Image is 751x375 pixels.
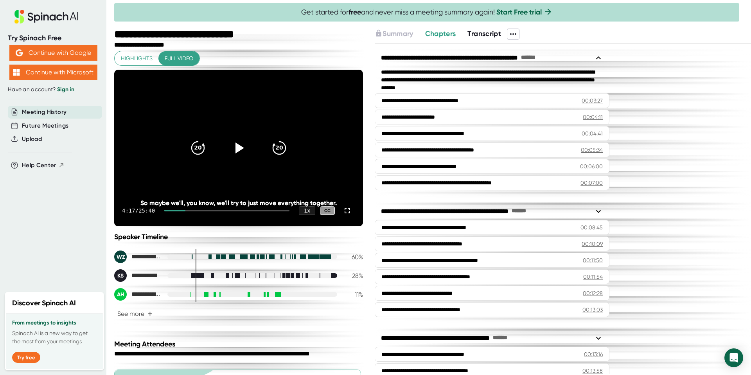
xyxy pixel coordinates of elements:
h2: Discover Spinach AI [12,298,76,308]
div: 28 % [343,272,363,279]
span: Summary [383,29,413,38]
div: 00:11:54 [583,273,603,281]
div: Speaker Timeline [114,233,363,241]
div: Katia Segal [114,269,161,282]
div: Try Spinach Free [8,34,99,43]
div: 00:13:03 [582,306,603,314]
span: Full video [165,54,193,63]
div: WZ [114,251,127,263]
a: Sign in [57,86,74,93]
div: CC [320,206,335,215]
div: Have an account? [8,86,99,93]
button: Try free [12,352,40,363]
div: 60 % [343,253,363,261]
button: Transcript [467,29,501,39]
div: 00:11:50 [583,256,603,264]
div: 00:10:09 [582,240,603,248]
div: 00:13:58 [582,367,603,375]
button: Future Meetings [22,121,68,130]
div: 1 x [299,206,315,215]
button: Full video [158,51,199,66]
div: 00:07:00 [580,179,603,187]
div: KS [114,269,127,282]
button: Chapters [425,29,456,39]
span: + [147,311,153,317]
div: 00:12:28 [583,289,603,297]
h3: From meetings to insights [12,320,97,326]
button: Meeting History [22,108,66,117]
div: Meeting Attendees [114,340,365,348]
button: Continue with Microsoft [9,65,97,80]
div: 00:03:27 [582,97,603,105]
div: 00:06:00 [580,162,603,170]
div: AH [114,288,127,301]
span: Highlights [121,54,153,63]
div: 00:08:45 [580,224,603,231]
button: Continue with Google [9,45,97,61]
span: Transcript [467,29,501,38]
span: Help Center [22,161,56,170]
button: Highlights [115,51,159,66]
button: Summary [375,29,413,39]
div: 00:05:34 [581,146,603,154]
button: Upload [22,135,42,144]
b: free [349,8,361,16]
button: See more+ [114,307,156,321]
a: Start Free trial [496,8,542,16]
button: Help Center [22,161,65,170]
img: Aehbyd4JwY73AAAAAElFTkSuQmCC [16,49,23,56]
div: 00:04:41 [582,130,603,137]
div: 00:13:16 [584,350,603,358]
div: Upgrade to access [375,29,425,40]
div: Open Intercom Messenger [724,348,743,367]
div: 4:17 / 25:40 [122,207,155,214]
p: Spinach AI is a new way to get the most from your meetings [12,329,97,346]
div: So maybe we'll, you know, we'll try to just move everything together. [139,199,338,207]
div: 00:04:11 [583,113,603,121]
span: Get started for and never miss a meeting summary again! [301,8,553,17]
span: Chapters [425,29,456,38]
div: 11 % [343,291,363,298]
